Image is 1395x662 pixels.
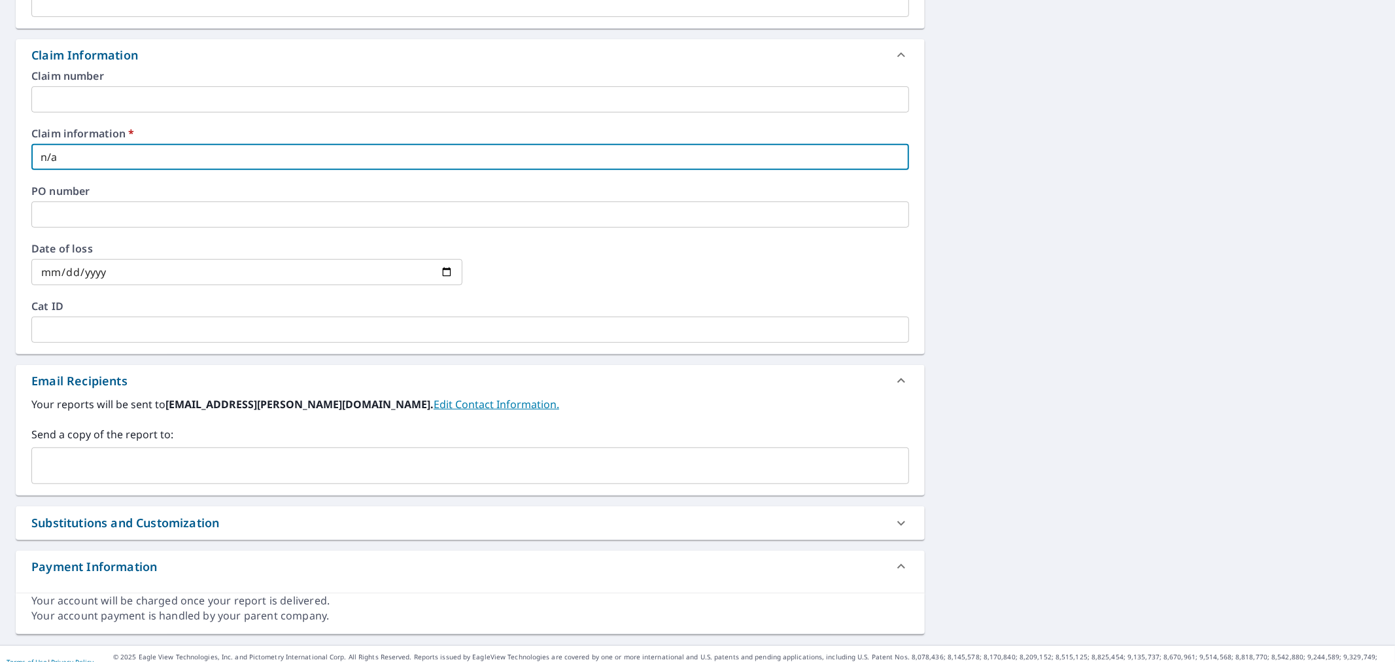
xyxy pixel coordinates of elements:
[31,243,462,254] label: Date of loss
[31,427,909,442] label: Send a copy of the report to:
[16,39,925,71] div: Claim Information
[31,608,909,623] div: Your account payment is handled by your parent company.
[165,397,434,411] b: [EMAIL_ADDRESS][PERSON_NAME][DOMAIN_NAME].
[434,397,559,411] a: EditContactInfo
[16,506,925,540] div: Substitutions and Customization
[31,128,909,139] label: Claim information
[16,365,925,396] div: Email Recipients
[31,396,909,412] label: Your reports will be sent to
[31,46,138,64] div: Claim Information
[31,514,219,532] div: Substitutions and Customization
[31,71,909,81] label: Claim number
[31,593,909,608] div: Your account will be charged once your report is delivered.
[31,372,128,390] div: Email Recipients
[16,551,925,582] div: Payment Information
[31,301,909,311] label: Cat ID
[31,558,157,576] div: Payment Information
[31,186,909,196] label: PO number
